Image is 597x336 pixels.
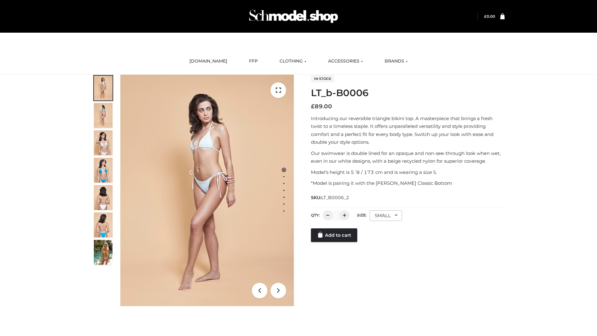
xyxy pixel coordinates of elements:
[94,130,113,155] img: ArielClassicBikiniTop_CloudNine_AzureSky_OW114ECO_3-scaled.jpg
[275,54,311,68] a: CLOTHING
[370,210,402,221] div: SMALL
[321,195,349,200] span: LT_B0006_2
[94,158,113,183] img: ArielClassicBikiniTop_CloudNine_AzureSky_OW114ECO_4-scaled.jpg
[311,103,315,110] span: £
[311,194,350,201] span: SKU:
[311,114,505,146] p: Introducing our reversible triangle bikini top. A masterpiece that brings a fresh twist to a time...
[94,185,113,210] img: ArielClassicBikiniTop_CloudNine_AzureSky_OW114ECO_7-scaled.jpg
[311,103,332,110] bdi: 89.00
[244,54,262,68] a: FFP
[94,240,113,265] img: Arieltop_CloudNine_AzureSky2.jpg
[120,75,294,306] img: LT_b-B0006
[484,14,487,19] span: £
[94,212,113,237] img: ArielClassicBikiniTop_CloudNine_AzureSky_OW114ECO_8-scaled.jpg
[380,54,412,68] a: BRANDS
[311,75,334,82] span: In stock
[357,213,367,217] label: Size:
[185,54,232,68] a: [DOMAIN_NAME]
[247,4,340,29] img: Schmodel Admin 964
[311,149,505,165] p: Our swimwear is double lined for an opaque and non-see-through look when wet, even in our white d...
[311,228,357,242] a: Add to cart
[94,103,113,128] img: ArielClassicBikiniTop_CloudNine_AzureSky_OW114ECO_2-scaled.jpg
[311,213,320,217] label: QTY:
[311,87,505,99] h1: LT_b-B0006
[94,76,113,100] img: ArielClassicBikiniTop_CloudNine_AzureSky_OW114ECO_1-scaled.jpg
[484,14,495,19] a: £0.00
[311,168,505,176] p: Model’s height is 5 ‘8 / 173 cm and is wearing a size S.
[484,14,495,19] bdi: 0.00
[311,179,505,187] p: *Model is pairing it with the [PERSON_NAME] Classic Bottom
[323,54,368,68] a: ACCESSORIES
